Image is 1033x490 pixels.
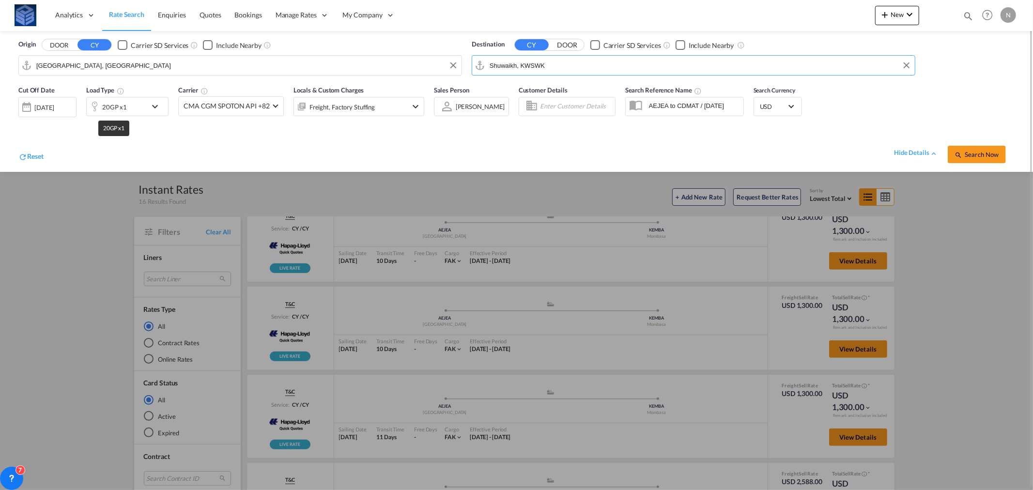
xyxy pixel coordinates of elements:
[625,86,702,94] span: Search Reference Name
[19,56,462,75] md-input-container: Abu Dhabi, AEAUH
[603,41,661,50] div: Carrier SD Services
[904,9,915,20] md-icon: icon-chevron-down
[754,87,796,94] span: Search Currency
[18,86,55,94] span: Cut Off Date
[216,41,262,50] div: Include Nearby
[109,10,144,18] span: Rate Search
[590,40,661,50] md-checkbox: Checkbox No Ink
[979,7,1001,24] div: Help
[343,10,383,20] span: My Company
[42,40,76,51] button: DOOR
[27,152,44,160] span: Reset
[1001,7,1016,23] div: N
[149,101,166,112] md-icon: icon-chevron-down
[540,99,612,114] input: Enter Customer Details
[963,11,973,25] div: icon-magnify
[694,87,702,95] md-icon: Your search will be saved by the below given name
[263,41,271,49] md-icon: Unchecked: Ignores neighbouring ports when fetching rates.Checked : Includes neighbouring ports w...
[36,58,457,73] input: Search by Port
[879,11,915,18] span: New
[963,11,973,21] md-icon: icon-magnify
[309,100,375,114] div: Freight Factory Stuffing
[118,40,188,50] md-checkbox: Checkbox No Ink
[178,86,208,94] span: Carrier
[18,116,26,129] md-datepicker: Select
[955,151,962,159] md-icon: icon-magnify
[689,41,734,50] div: Include Nearby
[15,4,36,26] img: fff785d0086311efa2d3e168b14c2f64.png
[276,10,317,20] span: Manage Rates
[34,103,54,112] div: [DATE]
[759,99,797,113] md-select: Select Currency: $ USDUnited States Dollar
[158,11,186,19] span: Enquiries
[18,153,27,161] md-icon: icon-refresh
[446,58,461,73] button: Clear Input
[644,98,743,113] input: Search Reference Name
[18,97,77,117] div: [DATE]
[77,39,111,50] button: CY
[456,103,505,110] div: [PERSON_NAME]
[18,152,44,163] div: icon-refreshReset
[131,41,188,50] div: Carrier SD Services
[117,87,124,95] md-icon: icon-information-outline
[760,102,787,111] span: USD
[86,97,169,116] div: 20GP x1icon-chevron-down
[899,58,914,73] button: Clear Input
[879,9,891,20] md-icon: icon-plus 400-fg
[55,10,83,20] span: Analytics
[550,40,584,51] button: DOOR
[737,41,745,49] md-icon: Unchecked: Ignores neighbouring ports when fetching rates.Checked : Includes neighbouring ports w...
[410,101,421,112] md-icon: icon-chevron-down
[948,146,1006,163] button: icon-magnifySearch Now
[979,7,996,23] span: Help
[184,101,270,111] span: CMA CGM SPOTON API +82
[102,100,127,114] div: 20GP x1
[894,148,938,158] div: hide detailsicon-chevron-up
[434,86,469,94] span: Sales Person
[293,97,424,116] div: Freight Factory Stuffingicon-chevron-down
[955,151,999,158] span: icon-magnifySearch Now
[86,86,124,94] span: Load Type
[200,11,221,19] span: Quotes
[190,41,198,49] md-icon: Unchecked: Search for CY (Container Yard) services for all selected carriers.Checked : Search for...
[293,86,364,94] span: Locals & Custom Charges
[490,58,910,73] input: Search by Port
[875,6,919,25] button: icon-plus 400-fgNewicon-chevron-down
[472,56,915,75] md-input-container: Shuwaikh, KWSWK
[515,39,549,50] button: CY
[676,40,734,50] md-checkbox: Checkbox No Ink
[455,99,506,113] md-select: Sales Person: Natalia Khakhanashvili
[203,40,262,50] md-checkbox: Checkbox No Ink
[235,11,262,19] span: Bookings
[200,87,208,95] md-icon: The selected Trucker/Carrierwill be displayed in the rate results If the rates are from another f...
[519,86,568,94] span: Customer Details
[103,124,124,132] span: 20GP x1
[929,149,938,158] md-icon: icon-chevron-up
[472,40,505,49] span: Destination
[663,41,671,49] md-icon: Unchecked: Search for CY (Container Yard) services for all selected carriers.Checked : Search for...
[18,40,36,49] span: Origin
